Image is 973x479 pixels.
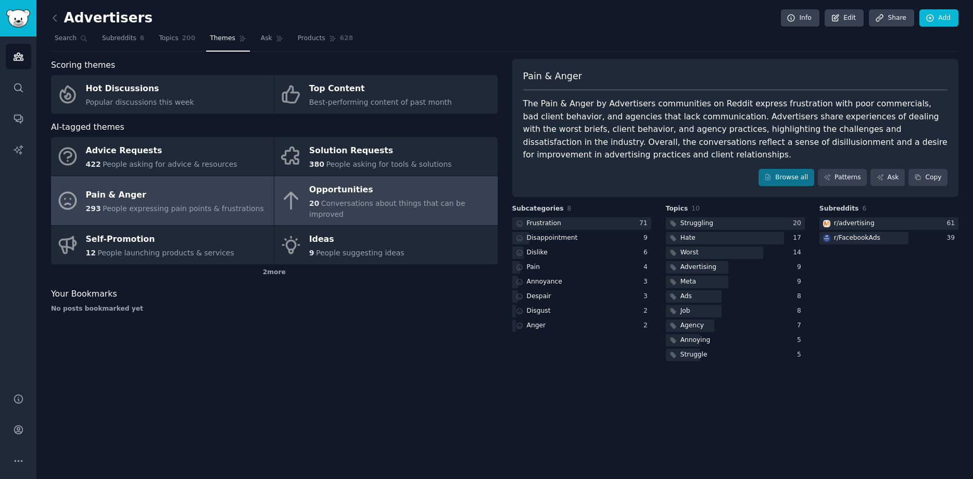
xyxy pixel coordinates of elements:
a: Ask [870,169,905,187]
div: Pain & Anger [86,187,264,204]
a: Advertising9 [666,261,805,274]
div: Disappointment [527,234,578,243]
span: Conversations about things that can be improved [309,199,465,218]
span: 8 [567,205,572,212]
a: Disgust2 [512,305,651,318]
div: Ideas [309,231,405,248]
div: 8 [797,306,805,316]
span: Your Bookmarks [51,288,117,301]
div: 5 [797,336,805,345]
a: Frustration71 [512,217,651,230]
div: 71 [639,219,651,228]
div: Opportunities [309,181,492,198]
a: FacebookAdsr/FacebookAds39 [819,232,958,245]
span: Popular discussions this week [86,98,194,106]
img: advertising [823,220,830,227]
span: 12 [86,249,96,257]
div: 9 [643,234,651,243]
span: 293 [86,204,101,213]
div: Frustration [527,219,561,228]
div: 9 [797,263,805,272]
button: Copy [908,169,947,187]
a: Dislike6 [512,247,651,260]
span: 20 [309,199,319,207]
img: GummySearch logo [6,9,30,28]
div: Struggle [680,350,707,360]
div: 7 [797,321,805,330]
div: 5 [797,350,805,360]
div: Disgust [527,306,551,316]
div: Hate [680,234,696,243]
span: People expressing pain points & frustrations [103,204,264,213]
span: 380 [309,160,324,168]
div: Hot Discussions [86,81,194,97]
a: Add [919,9,958,27]
div: Solution Requests [309,143,452,159]
a: Hate17 [666,232,805,245]
a: Top ContentBest-performing content of past month [274,75,497,114]
div: 4 [643,263,651,272]
a: Search [51,30,91,52]
a: Advice Requests422People asking for advice & resources [51,137,274,176]
a: Pain & Anger293People expressing pain points & frustrations [51,176,274,226]
a: Opportunities20Conversations about things that can be improved [274,176,497,226]
a: Hot DiscussionsPopular discussions this week [51,75,274,114]
a: Anger2 [512,320,651,333]
a: Self-Promotion12People launching products & services [51,226,274,264]
a: Struggling20 [666,217,805,230]
span: Subcategories [512,204,564,214]
span: Search [55,34,77,43]
span: People launching products & services [97,249,234,257]
div: No posts bookmarked yet [51,304,498,314]
div: 2 more [51,264,498,281]
div: Self-Promotion [86,231,234,248]
a: Edit [825,9,864,27]
a: Annoyance3 [512,276,651,289]
div: Advice Requests [86,143,237,159]
span: 10 [691,205,700,212]
span: People suggesting ideas [316,249,405,257]
a: Disappointment9 [512,232,651,245]
span: Best-performing content of past month [309,98,452,106]
div: 2 [643,306,651,316]
a: Pain4 [512,261,651,274]
div: 6 [643,248,651,257]
div: The Pain & Anger by Advertisers communities on Reddit express frustration with poor commercials, ... [523,97,948,162]
a: advertisingr/advertising61 [819,217,958,230]
span: Topics [159,34,178,43]
div: Pain [527,263,540,272]
span: 6 [862,205,866,212]
div: 17 [793,234,805,243]
img: FacebookAds [823,235,830,242]
div: 9 [797,277,805,287]
a: Meta9 [666,276,805,289]
span: Topics [666,204,688,214]
div: Top Content [309,81,452,97]
a: Ask [257,30,287,52]
span: 6 [140,34,145,43]
div: Anger [527,321,546,330]
span: Themes [210,34,235,43]
span: 200 [182,34,196,43]
a: Patterns [818,169,867,187]
div: Dislike [527,248,548,257]
a: Ads8 [666,290,805,303]
a: Agency7 [666,320,805,333]
div: Annoying [680,336,711,345]
a: Annoying5 [666,334,805,347]
span: Pain & Anger [523,70,582,83]
a: Themes [206,30,250,52]
a: Worst14 [666,247,805,260]
span: AI-tagged themes [51,121,124,134]
span: Ask [261,34,272,43]
div: 2 [643,321,651,330]
div: Advertising [680,263,716,272]
div: 20 [793,219,805,228]
div: Annoyance [527,277,562,287]
a: Topics200 [155,30,199,52]
span: People asking for advice & resources [103,160,237,168]
div: Meta [680,277,696,287]
a: Solution Requests380People asking for tools & solutions [274,137,497,176]
div: r/ FacebookAds [834,234,880,243]
div: Agency [680,321,704,330]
